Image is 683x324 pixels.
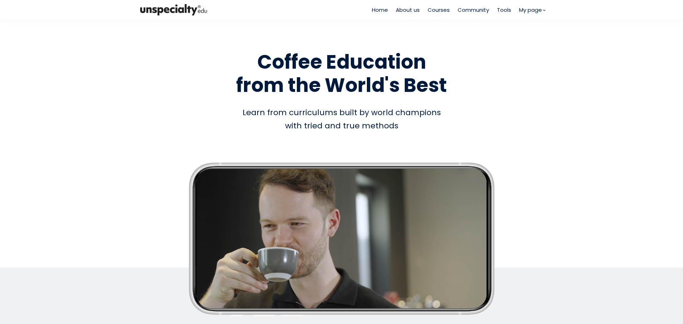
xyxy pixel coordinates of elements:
a: Courses [428,6,450,14]
div: Learn from curriculums built by world champions with tried and true methods [138,106,545,133]
span: My page [519,6,542,14]
a: Tools [497,6,511,14]
a: About us [396,6,420,14]
a: Home [372,6,388,14]
h1: Coffee Education from the World's Best [138,50,545,97]
img: bc390a18feecddb333977e298b3a00a1.png [138,3,209,17]
a: My page [519,6,545,14]
a: Community [458,6,489,14]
